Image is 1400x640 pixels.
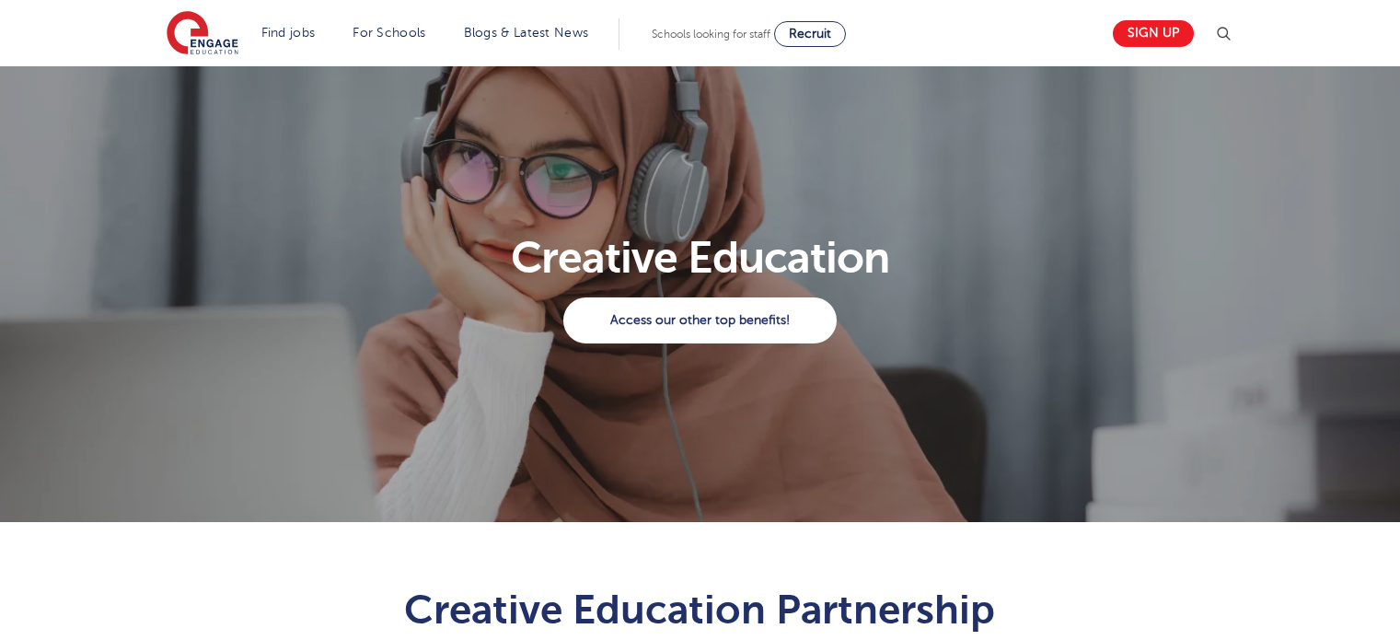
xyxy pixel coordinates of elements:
[652,28,770,41] span: Schools looking for staff
[464,26,589,40] a: Blogs & Latest News
[167,11,238,57] img: Engage Education
[249,587,1151,633] h1: Creative Education Partnership
[156,236,1244,280] h1: Creative Education
[1113,20,1194,47] a: Sign up
[789,27,831,41] span: Recruit
[774,21,846,47] a: Recruit
[563,297,836,343] a: Access our other top benefits!
[353,26,425,40] a: For Schools
[261,26,316,40] a: Find jobs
